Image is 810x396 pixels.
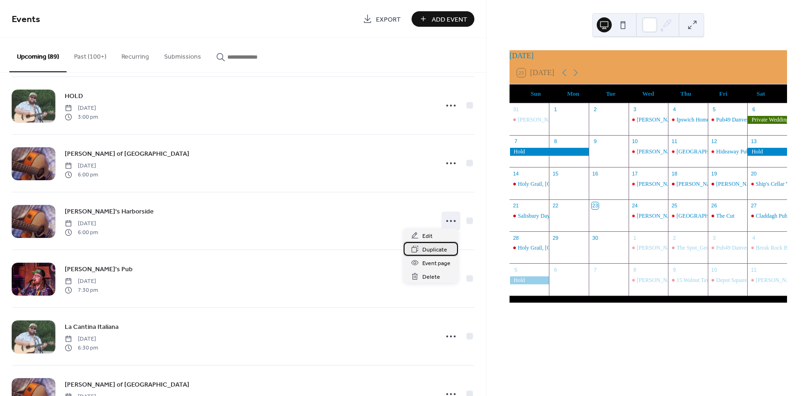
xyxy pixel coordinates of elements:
div: 26 [711,202,718,209]
div: Pub49 Danvers [708,244,748,252]
div: 10 [631,138,638,145]
span: Export [376,15,401,24]
a: HOLD [65,91,83,101]
div: 8 [552,138,559,145]
div: L Street Tavern [668,212,708,220]
span: 6:00 pm [65,228,98,236]
span: Delete [422,272,440,282]
div: 17 [631,170,638,177]
div: 10 [711,266,718,273]
div: 30 [592,234,599,241]
div: The Spot_Georgetown [668,244,708,252]
div: 19 [711,170,718,177]
div: 9 [592,138,599,145]
div: 23 [592,202,599,209]
div: 6 [750,106,757,113]
div: 31 [512,106,519,113]
div: 5 [711,106,718,113]
div: 24 [631,202,638,209]
span: Edit [422,231,433,241]
div: 12 [711,138,718,145]
span: Add Event [432,15,467,24]
span: Events [12,10,40,29]
div: Holy Grail, Epping, NH [510,244,549,252]
div: Hold [510,276,549,284]
span: HOLD [65,91,83,101]
button: Past (100+) [67,38,114,71]
div: The Cut [708,212,748,220]
a: [PERSON_NAME] of [GEOGRAPHIC_DATA] [65,379,189,390]
div: Sun [517,84,555,103]
div: 20 [750,170,757,177]
div: [DATE] [510,50,787,61]
div: 15 Walnut Tavern [676,276,716,284]
button: Submissions [157,38,209,71]
div: 2 [671,234,678,241]
div: [PERSON_NAME] of [GEOGRAPHIC_DATA] [637,180,747,188]
div: O'Neill's of Salem [629,276,668,284]
span: 6:00 pm [65,170,98,179]
div: Hideaway Pub [716,148,749,156]
div: 21 [512,202,519,209]
div: Michael's Harborside [510,116,549,124]
span: [DATE] [65,335,98,343]
div: Ipswich Homegrown Market @TRUE NORTH ALE [668,116,708,124]
div: Salisbury Days! [518,212,554,220]
div: [GEOGRAPHIC_DATA] [676,148,734,156]
div: Michael's Harborside [668,180,708,188]
div: 4 [750,234,757,241]
span: [PERSON_NAME] of [GEOGRAPHIC_DATA] [65,380,189,390]
div: 22 [552,202,559,209]
span: [PERSON_NAME]'s Harborside [65,207,154,217]
span: [PERSON_NAME]'s Pub [65,265,133,274]
div: The Spot_Georgetown [676,244,727,252]
div: 7 [512,138,519,145]
div: Jack's Abby_Framingham [747,276,787,284]
a: La Cantina Italiana [65,321,119,332]
a: Export [356,11,408,27]
span: 6:30 pm [65,343,98,352]
div: 3 [631,106,638,113]
div: 16 [592,170,599,177]
div: 15 [552,170,559,177]
div: O'Neill's of Salem [629,148,668,156]
span: La Cantina Italiana [65,322,119,332]
div: Claddagh Pub [747,212,787,220]
div: Holy Grail, [GEOGRAPHIC_DATA], [GEOGRAPHIC_DATA] [518,244,662,252]
div: Mon [555,84,592,103]
span: Duplicate [422,245,447,255]
div: Ship's Cellar York ME [756,180,806,188]
div: [GEOGRAPHIC_DATA] [676,212,734,220]
button: Upcoming (89) [9,38,67,72]
div: Sat [742,84,780,103]
div: O'Neill's of Salem [629,116,668,124]
div: 28 [512,234,519,241]
span: [DATE] [65,104,98,113]
span: [PERSON_NAME] of [GEOGRAPHIC_DATA] [65,149,189,159]
div: Ship's Cellar York ME [747,180,787,188]
span: [DATE] [65,277,98,286]
div: O'Neill's of Salem [629,244,668,252]
div: 11 [750,266,757,273]
div: 13 [750,138,757,145]
div: Hold [510,148,589,156]
div: 18 [671,170,678,177]
div: Depot Square Gazebo Hampton NH [708,276,748,284]
div: Thu [667,84,705,103]
a: [PERSON_NAME]'s Harborside [65,206,154,217]
div: Brownie's Pub [708,180,748,188]
div: 11 [671,138,678,145]
div: Fri [705,84,742,103]
button: Add Event [412,11,474,27]
div: [PERSON_NAME] of [GEOGRAPHIC_DATA] [637,276,747,284]
div: 5 [512,266,519,273]
div: 1 [552,106,559,113]
span: Event page [422,259,450,268]
span: [DATE] [65,220,98,228]
div: [PERSON_NAME]'s Harborside [518,116,592,124]
div: Tue [592,84,630,103]
div: O'Neill's of Salem [629,180,668,188]
div: 29 [552,234,559,241]
div: Holy Grail, [GEOGRAPHIC_DATA], [GEOGRAPHIC_DATA] [518,180,662,188]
